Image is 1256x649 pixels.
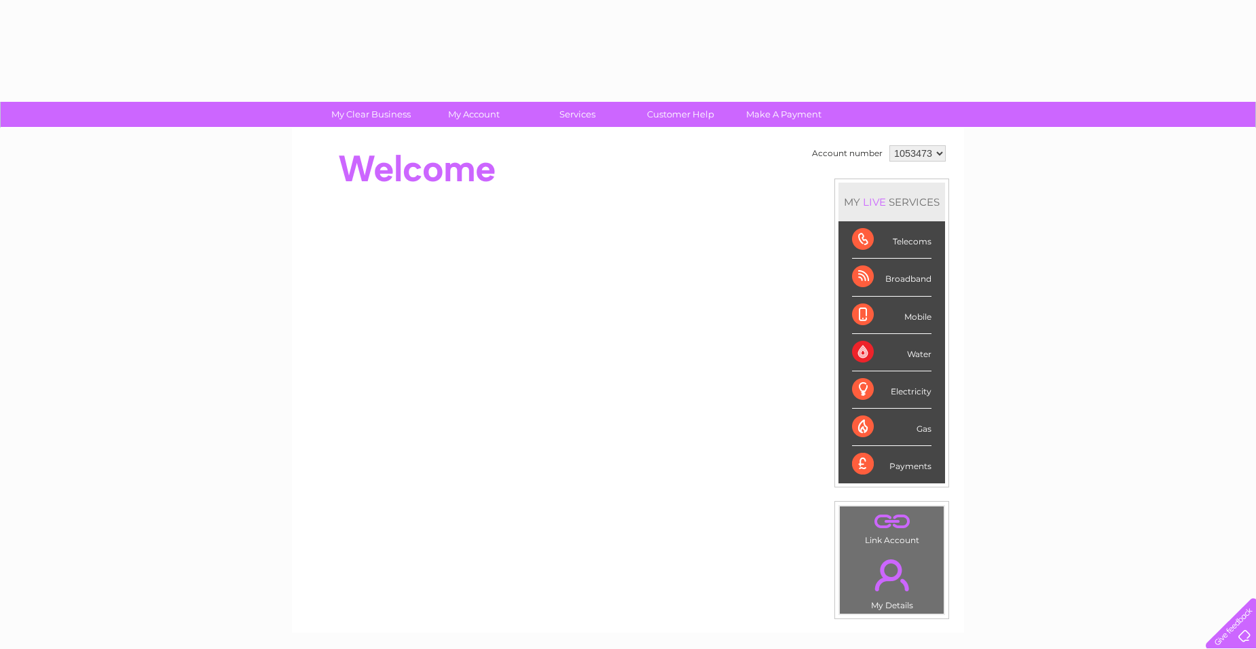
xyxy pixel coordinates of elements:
[315,102,427,127] a: My Clear Business
[852,297,931,334] div: Mobile
[521,102,633,127] a: Services
[839,506,944,549] td: Link Account
[809,142,886,165] td: Account number
[852,259,931,296] div: Broadband
[852,334,931,371] div: Water
[852,221,931,259] div: Telecoms
[838,183,945,221] div: MY SERVICES
[418,102,530,127] a: My Account
[843,551,940,599] a: .
[860,196,889,208] div: LIVE
[852,409,931,446] div: Gas
[839,548,944,614] td: My Details
[843,510,940,534] a: .
[852,371,931,409] div: Electricity
[728,102,840,127] a: Make A Payment
[852,446,931,483] div: Payments
[625,102,737,127] a: Customer Help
